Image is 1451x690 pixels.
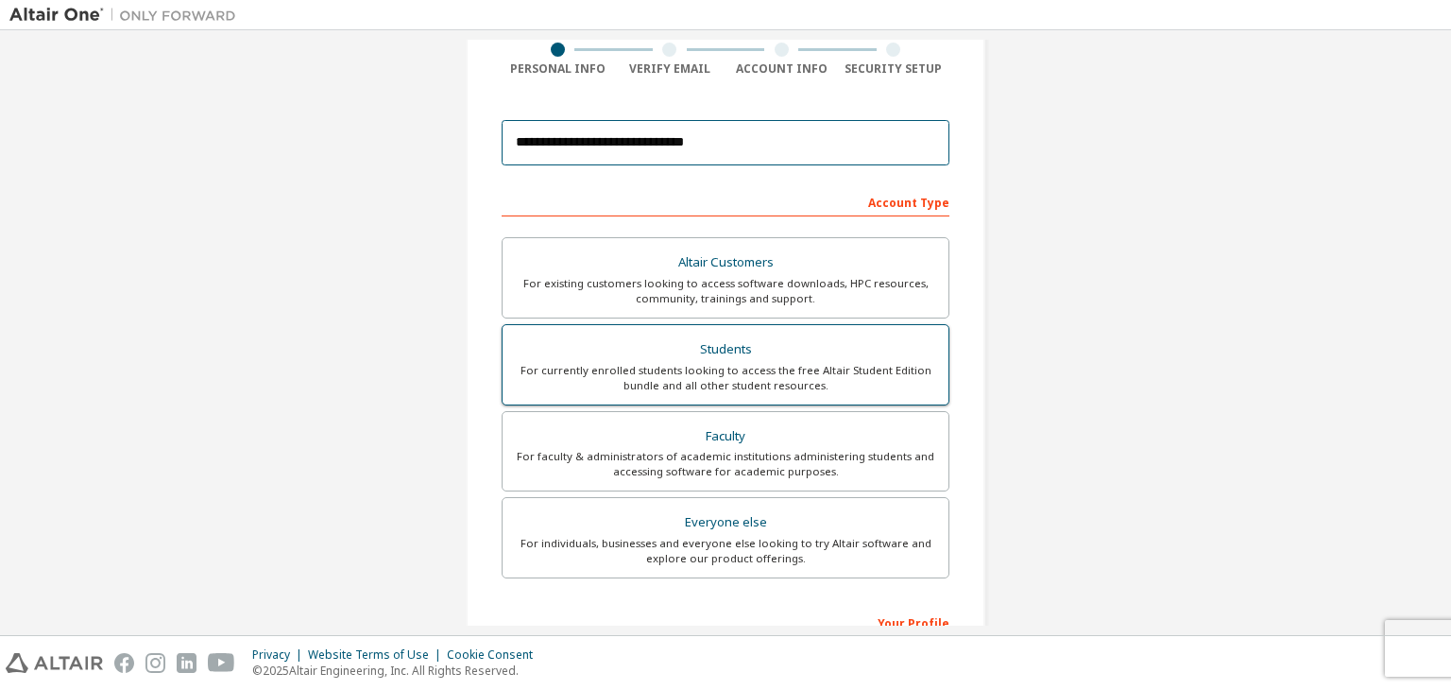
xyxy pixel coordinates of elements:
[252,663,544,679] p: © 2025 Altair Engineering, Inc. All Rights Reserved.
[252,647,308,663] div: Privacy
[145,653,165,673] img: instagram.svg
[614,61,726,77] div: Verify Email
[6,653,103,673] img: altair_logo.svg
[514,509,937,536] div: Everyone else
[514,449,937,479] div: For faculty & administrators of academic institutions administering students and accessing softwa...
[838,61,950,77] div: Security Setup
[725,61,838,77] div: Account Info
[514,536,937,566] div: For individuals, businesses and everyone else looking to try Altair software and explore our prod...
[502,186,949,216] div: Account Type
[514,276,937,306] div: For existing customers looking to access software downloads, HPC resources, community, trainings ...
[502,61,614,77] div: Personal Info
[9,6,246,25] img: Altair One
[308,647,447,663] div: Website Terms of Use
[514,423,937,450] div: Faculty
[114,653,134,673] img: facebook.svg
[502,607,949,637] div: Your Profile
[447,647,544,663] div: Cookie Consent
[177,653,196,673] img: linkedin.svg
[514,363,937,393] div: For currently enrolled students looking to access the free Altair Student Edition bundle and all ...
[514,250,937,276] div: Altair Customers
[208,653,235,673] img: youtube.svg
[514,336,937,363] div: Students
